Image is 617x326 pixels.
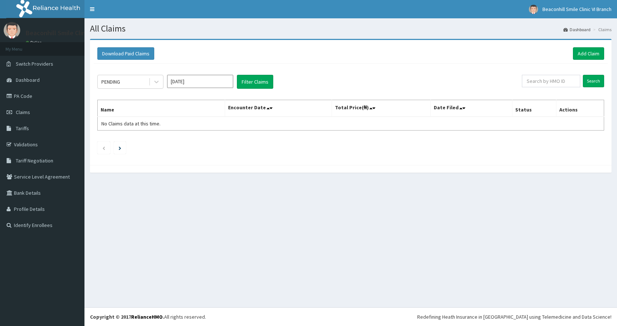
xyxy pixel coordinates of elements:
[102,144,105,151] a: Previous page
[529,5,538,14] img: User Image
[131,314,163,320] a: RelianceHMO
[583,75,604,87] input: Search
[237,75,273,89] button: Filter Claims
[16,125,29,132] span: Tariffs
[167,75,233,88] input: Select Month and Year
[16,77,40,83] span: Dashboard
[119,144,121,151] a: Next page
[16,157,53,164] span: Tariff Negotiation
[97,47,154,60] button: Download Paid Claims
[4,22,20,39] img: User Image
[556,100,604,117] th: Actions
[417,313,611,320] div: Redefining Heath Insurance in [GEOGRAPHIC_DATA] using Telemedicine and Data Science!
[101,120,160,127] span: No Claims data at this time.
[591,26,611,33] li: Claims
[573,47,604,60] a: Add Claim
[332,100,430,117] th: Total Price(₦)
[84,307,617,326] footer: All rights reserved.
[512,100,556,117] th: Status
[563,26,591,33] a: Dashboard
[225,100,332,117] th: Encounter Date
[90,314,164,320] strong: Copyright © 2017 .
[98,100,225,117] th: Name
[90,24,611,33] h1: All Claims
[101,78,120,85] div: PENDING
[26,30,119,36] p: Beaconhill Smile Clinic VI Branch
[26,40,43,45] a: Online
[430,100,512,117] th: Date Filed
[16,61,53,67] span: Switch Providers
[16,109,30,116] span: Claims
[522,75,580,87] input: Search by HMO ID
[542,6,611,12] span: Beaconhill Smile Clinic VI Branch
